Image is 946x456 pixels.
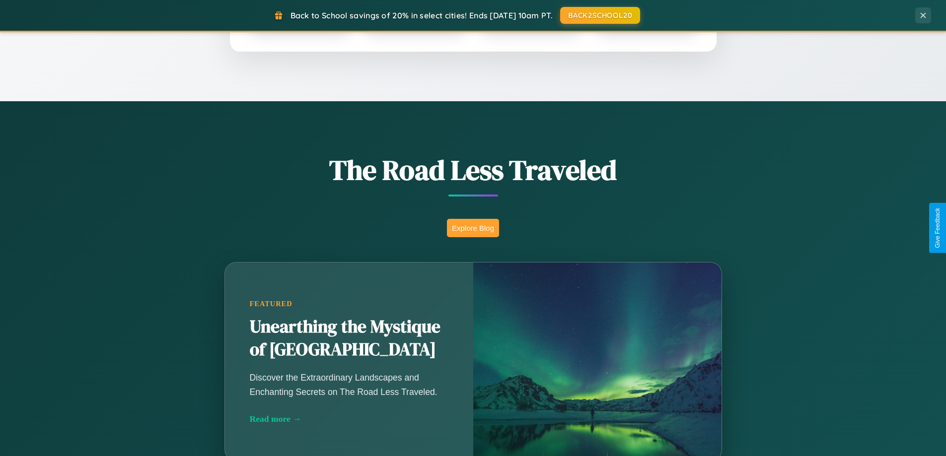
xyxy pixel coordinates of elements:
[250,414,448,424] div: Read more →
[250,300,448,308] div: Featured
[447,219,499,237] button: Explore Blog
[560,7,640,24] button: BACK2SCHOOL20
[934,208,941,248] div: Give Feedback
[250,316,448,361] h2: Unearthing the Mystique of [GEOGRAPHIC_DATA]
[291,10,553,20] span: Back to School savings of 20% in select cities! Ends [DATE] 10am PT.
[250,371,448,398] p: Discover the Extraordinary Landscapes and Enchanting Secrets on The Road Less Traveled.
[175,151,771,189] h1: The Road Less Traveled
